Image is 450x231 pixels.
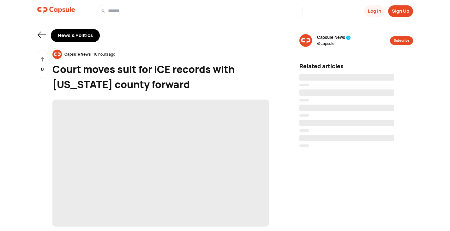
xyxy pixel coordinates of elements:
span: ‌ [299,99,309,101]
span: ‌ [299,129,309,132]
span: ‌ [299,105,394,111]
span: ‌ [299,89,394,96]
span: ‌ [299,84,309,86]
img: resizeImage [52,50,62,59]
span: ‌ [52,100,269,227]
img: logo [37,4,75,16]
button: Log In [364,5,385,17]
img: resizeImage [299,34,312,47]
p: 0 [41,66,44,73]
span: ‌ [299,114,309,117]
div: 10 hours ago [93,52,115,57]
span: ‌ [299,144,309,147]
a: logo [37,4,75,18]
div: Capsule News [62,52,93,57]
button: Sign Up [388,5,413,17]
div: News & Politics [51,29,100,42]
span: Capsule News [317,34,351,41]
span: ‌ [299,120,394,126]
span: ‌ [299,74,394,81]
span: ‌ [299,135,394,141]
img: resizeImage [52,100,269,227]
img: tick [346,35,351,40]
button: Subscribe [390,36,413,45]
div: Related articles [299,62,413,70]
span: @ capsule [317,41,351,46]
div: Court moves suit for ICE records with [US_STATE] county forward [52,62,269,92]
